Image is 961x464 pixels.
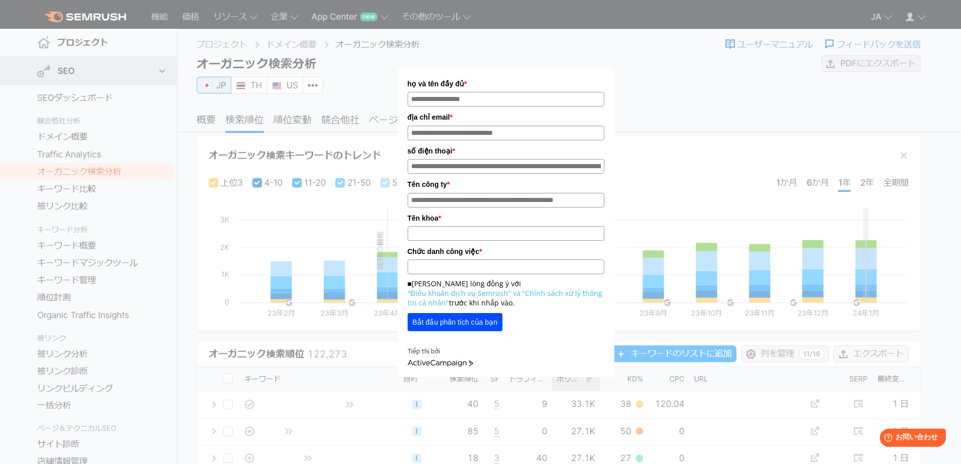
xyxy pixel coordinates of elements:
font: Chức danh công việc [408,247,479,255]
font: số điện thoại [408,147,453,155]
font: địa chỉ email [408,113,450,121]
font: ■[PERSON_NAME] lòng đồng ý với [408,279,521,288]
iframe: Help widget launcher [871,425,950,453]
font: Tên khoa [408,214,438,222]
button: Bắt đầu phân tích của bạn [408,313,502,331]
font: Bắt đầu phân tích của bạn [413,318,497,326]
font: Tiếp thị bởi [408,347,440,355]
a: "Chính sách xử lý thông tin cá nhân" [408,288,602,307]
font: Tên công ty [408,180,447,188]
a: "Điều khoản dịch vụ Semrush" và [408,288,521,298]
font: trước khi nhấp vào. [449,298,515,307]
font: họ và tên đầy đủ [408,80,465,88]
